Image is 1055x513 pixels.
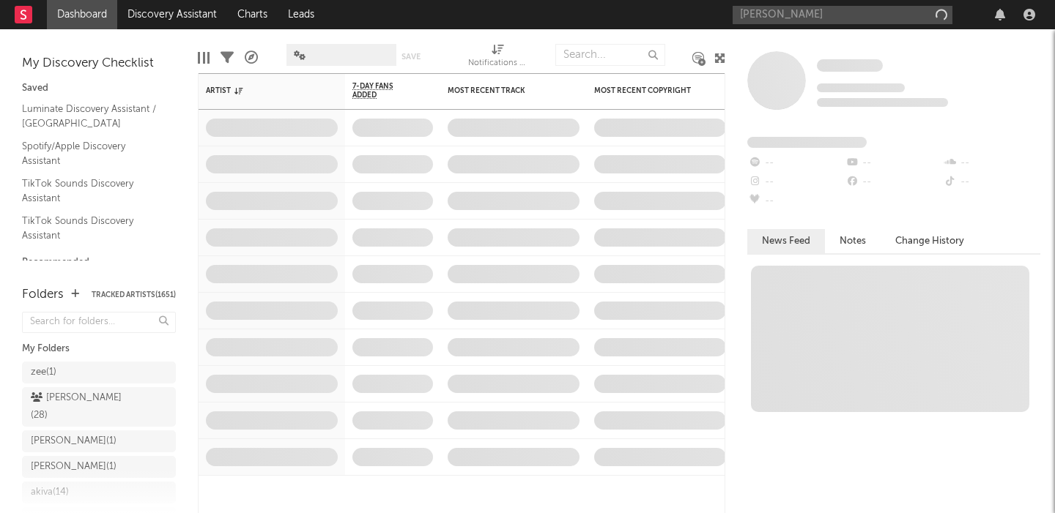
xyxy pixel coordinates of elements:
[22,362,176,383] a: zee(1)
[22,482,176,503] a: akiva(14)
[817,83,905,92] span: Tracking Since: [DATE]
[747,154,845,173] div: --
[22,430,176,452] a: [PERSON_NAME](1)
[31,364,56,381] div: zee ( 1 )
[943,173,1040,192] div: --
[845,173,942,192] div: --
[448,86,558,95] div: Most Recent Track
[747,137,867,148] span: Fans Added by Platform
[817,59,883,73] a: Some Artist
[206,86,316,95] div: Artist
[594,86,704,95] div: Most Recent Copyright
[555,44,665,66] input: Search...
[221,37,234,79] div: Filters
[31,484,69,501] div: akiva ( 14 )
[747,173,845,192] div: --
[198,37,210,79] div: Edit Columns
[31,458,116,476] div: [PERSON_NAME] ( 1 )
[747,229,825,253] button: News Feed
[22,213,161,243] a: TikTok Sounds Discovery Assistant
[468,55,527,72] div: Notifications (Artist)
[22,456,176,478] a: [PERSON_NAME](1)
[31,433,116,450] div: [PERSON_NAME] ( 1 )
[817,98,948,107] span: 0 fans last week
[22,80,176,97] div: Saved
[825,229,881,253] button: Notes
[22,286,64,304] div: Folders
[943,154,1040,173] div: --
[733,6,952,24] input: Search for artists
[22,101,161,131] a: Luminate Discovery Assistant / [GEOGRAPHIC_DATA]
[31,389,134,424] div: [PERSON_NAME] ( 28 )
[22,254,176,272] div: Recommended
[747,192,845,211] div: --
[22,55,176,72] div: My Discovery Checklist
[22,176,161,206] a: TikTok Sounds Discovery Assistant
[468,37,527,79] div: Notifications (Artist)
[245,37,258,79] div: A&R Pipeline
[22,312,176,333] input: Search for folders...
[352,82,411,100] span: 7-Day Fans Added
[22,340,176,358] div: My Folders
[22,138,161,168] a: Spotify/Apple Discovery Assistant
[881,229,979,253] button: Change History
[22,387,176,427] a: [PERSON_NAME](28)
[817,59,883,72] span: Some Artist
[401,53,421,61] button: Save
[845,154,942,173] div: --
[92,291,176,299] button: Tracked Artists(1651)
